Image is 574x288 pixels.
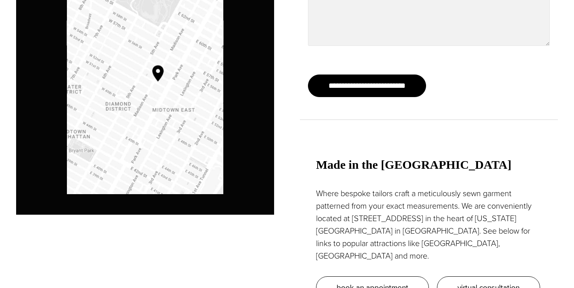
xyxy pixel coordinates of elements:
strong: Made in the [GEOGRAPHIC_DATA] [316,158,512,171]
p: Where bespoke tailors craft a meticulously sewn garment patterned from your exact measurements. W... [316,187,542,262]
